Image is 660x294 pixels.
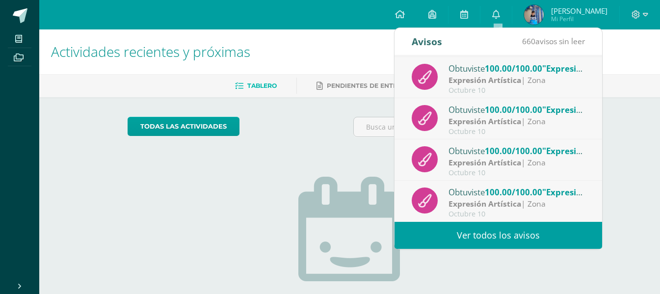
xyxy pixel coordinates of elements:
span: 100.00/100.00 [485,145,542,157]
div: | Zona [449,198,585,210]
img: e4cc5a724eb4fddbf2b7c0a9cab1ad26.png [524,5,544,25]
span: avisos sin leer [522,36,585,47]
span: Tablero [247,82,277,89]
div: Avisos [412,28,442,55]
input: Busca una actividad próxima aquí... [354,117,571,136]
span: 100.00/100.00 [485,63,542,74]
a: todas las Actividades [128,117,239,136]
div: Obtuviste en [449,186,585,198]
div: Obtuviste en [449,144,585,157]
div: Octubre 10 [449,128,585,136]
span: Actividades recientes y próximas [51,42,250,61]
a: Ver todos los avisos [395,222,602,249]
span: 100.00/100.00 [485,104,542,115]
div: Obtuviste en [449,103,585,116]
div: Obtuviste en [449,62,585,75]
div: Octubre 10 [449,169,585,177]
div: Octubre 10 [449,210,585,218]
strong: Expresión Artística [449,75,521,85]
div: Octubre 10 [449,86,585,95]
span: [PERSON_NAME] [551,6,607,16]
a: Pendientes de entrega [317,78,411,94]
div: | Zona [449,157,585,168]
span: 660 [522,36,535,47]
strong: Expresión Artística [449,116,521,127]
div: | Zona [449,116,585,127]
strong: Expresión Artística [449,157,521,168]
span: 100.00/100.00 [485,187,542,198]
a: Tablero [235,78,277,94]
span: Mi Perfil [551,15,607,23]
div: | Zona [449,75,585,86]
span: Pendientes de entrega [327,82,411,89]
strong: Expresión Artística [449,198,521,209]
